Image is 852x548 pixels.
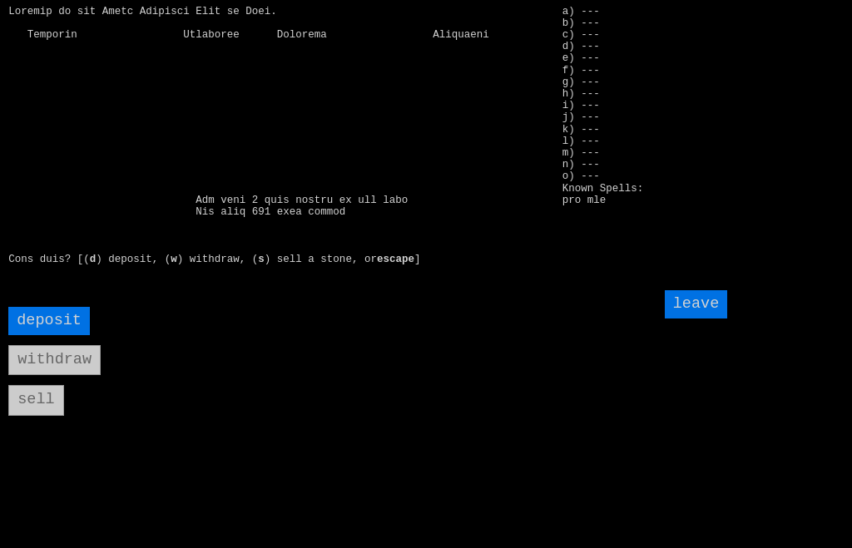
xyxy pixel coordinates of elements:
[562,6,844,170] stats: a) --- b) --- c) --- d) --- e) --- f) --- g) --- h) --- i) --- j) --- k) --- l) --- m) --- n) ---...
[258,254,265,265] b: s
[171,254,177,265] b: w
[377,254,414,265] b: escape
[665,290,728,318] input: leave
[90,254,97,265] b: d
[8,6,545,280] larn: Loremip do sit Ametc Adipisci Elit se Doei. Temporin Utlaboree Dolorema Aliquaeni Adm veni 2 quis...
[8,307,90,335] input: deposit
